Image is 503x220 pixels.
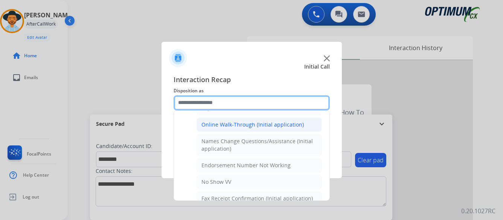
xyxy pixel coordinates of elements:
[461,206,495,215] p: 0.20.1027RC
[201,162,291,169] div: Endorsement Number Not Working
[169,49,187,67] img: contactIcon
[201,121,304,128] div: Online Walk-Through (Initial application)
[201,178,231,186] div: No Show VV
[174,74,330,86] span: Interaction Recap
[304,63,330,70] span: Initial Call
[174,86,330,95] span: Disposition as
[201,137,317,153] div: Names Change Questions/Assistance (Initial application)
[201,195,313,202] div: Fax Receipt Confirmation (Initial application)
